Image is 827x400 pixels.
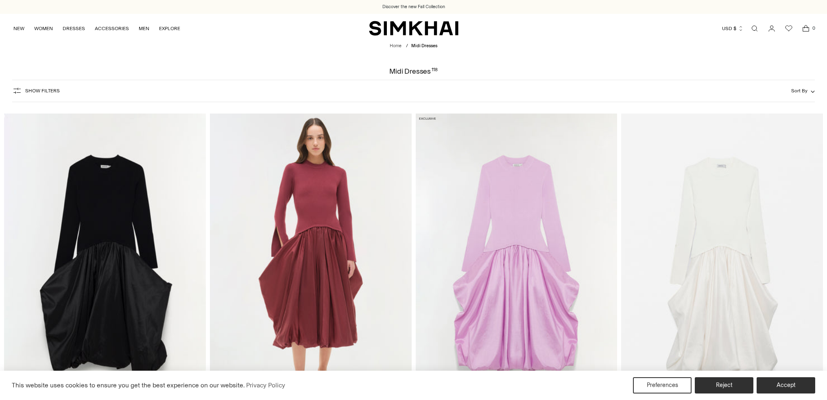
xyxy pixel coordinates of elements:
[781,20,797,37] a: Wishlist
[411,43,437,48] span: Midi Dresses
[139,20,149,37] a: MEN
[746,20,763,37] a: Open search modal
[13,20,24,37] a: NEW
[12,381,245,389] span: This website uses cookies to ensure you get the best experience on our website.
[369,20,458,36] a: SIMKHAI
[432,68,438,75] div: 118
[633,377,692,393] button: Preferences
[34,20,53,37] a: WOMEN
[810,24,817,32] span: 0
[389,68,438,75] h1: Midi Dresses
[791,86,815,95] button: Sort By
[757,377,815,393] button: Accept
[382,4,445,10] a: Discover the new Fall Collection
[695,377,753,393] button: Reject
[245,379,286,391] a: Privacy Policy (opens in a new tab)
[764,20,780,37] a: Go to the account page
[791,88,807,94] span: Sort By
[159,20,180,37] a: EXPLORE
[390,43,401,48] a: Home
[12,84,60,97] button: Show Filters
[722,20,744,37] button: USD $
[25,88,60,94] span: Show Filters
[798,20,814,37] a: Open cart modal
[390,43,437,50] nav: breadcrumbs
[95,20,129,37] a: ACCESSORIES
[406,43,408,50] div: /
[63,20,85,37] a: DRESSES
